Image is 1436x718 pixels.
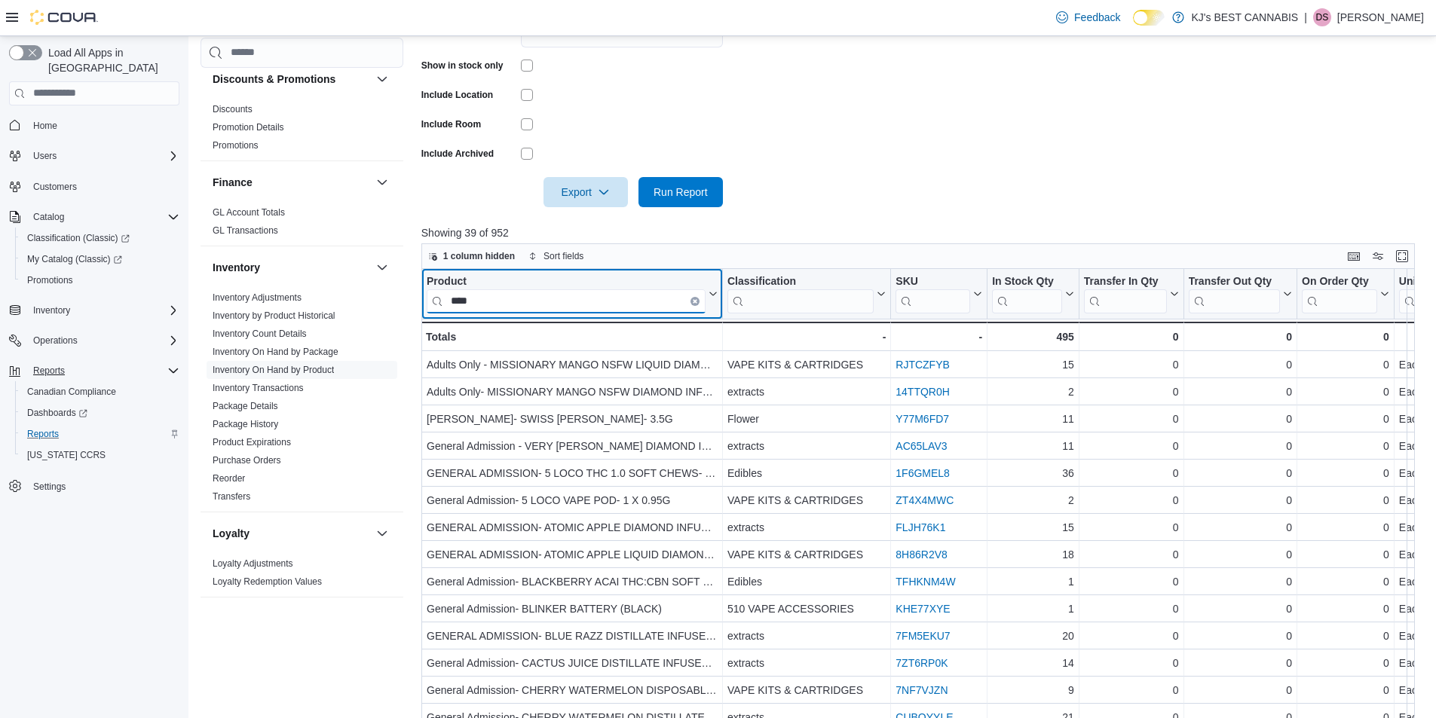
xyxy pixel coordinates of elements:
[21,425,65,443] a: Reports
[727,274,886,313] button: Classification
[427,654,718,672] div: General Admission- CACTUS JUICE DISTILLATE INFUSED PRE-ROLLS (MOUNTAIN DEW)- 3 X 0.5G
[1188,654,1291,672] div: 0
[427,681,718,699] div: General Admission- CHERRY WATERMELON DISPOSABLE PEN- 1 X 1G
[1133,10,1165,26] input: Dark Mode
[1302,437,1389,455] div: 0
[213,364,334,376] span: Inventory On Hand by Product
[213,454,281,466] span: Purchase Orders
[33,481,66,493] span: Settings
[27,362,71,380] button: Reports
[421,60,504,72] label: Show in stock only
[213,328,307,340] span: Inventory Count Details
[1302,518,1389,536] div: 0
[27,478,72,496] a: Settings
[21,446,179,464] span: Washington CCRS
[992,491,1074,509] div: 2
[992,274,1074,313] button: In Stock Qty
[201,555,403,597] div: Loyalty
[992,464,1074,482] div: 36
[1302,464,1389,482] div: 0
[27,232,130,244] span: Classification (Classic)
[213,206,285,218] span: GL Account Totals
[213,122,284,133] a: Promotion Details
[1192,8,1299,26] p: KJ's BEST CANNABIS
[427,410,718,428] div: [PERSON_NAME]- SWISS [PERSON_NAME]- 3.5G
[427,383,718,401] div: Adults Only- MISSIONARY MANGO NSFW DIAMOND INFUSED PRE-ROLLS- 3 X 0.5G
[213,347,338,357] a: Inventory On Hand by Package
[27,428,59,440] span: Reports
[896,440,947,452] a: AC65LAV3
[21,271,79,289] a: Promotions
[27,301,76,319] button: Inventory
[896,657,948,669] a: 7ZT6RP0K
[33,120,57,132] span: Home
[373,258,391,277] button: Inventory
[896,576,955,588] a: TFHKNM4W
[1393,247,1411,265] button: Enter fullscreen
[1084,518,1179,536] div: 0
[992,518,1074,536] div: 15
[992,573,1074,591] div: 1
[27,116,179,135] span: Home
[427,573,718,591] div: General Admission- BLACKBERRY ACAI THC:CBN SOFT CHEWS- 2 PCS
[213,225,278,236] a: GL Transactions
[33,365,65,377] span: Reports
[992,410,1074,428] div: 11
[3,330,185,351] button: Operations
[27,362,179,380] span: Reports
[33,335,78,347] span: Operations
[896,274,970,313] div: SKU URL
[427,437,718,455] div: General Admission - VERY [PERSON_NAME] DIAMOND INFUSED PRE-ROLLS - 3 X 0.5G
[213,225,278,237] span: GL Transactions
[33,211,64,223] span: Catalog
[992,545,1074,564] div: 18
[1302,410,1389,428] div: 0
[27,332,84,350] button: Operations
[1084,437,1179,455] div: 0
[27,177,179,196] span: Customers
[992,627,1074,645] div: 20
[427,545,718,564] div: GENERAL ADMISSION- ATOMIC APPLE LIQUID DIAMOND 510 CARTRIDGE- 1 X 1G
[213,346,338,358] span: Inventory On Hand by Package
[15,228,185,249] a: Classification (Classic)
[992,681,1074,699] div: 9
[21,446,112,464] a: [US_STATE] CCRS
[1188,545,1291,564] div: 0
[213,418,278,430] span: Package History
[213,490,250,503] span: Transfers
[15,402,185,423] a: Dashboards
[1084,600,1179,618] div: 0
[1302,627,1389,645] div: 0
[727,654,886,672] div: extracts
[3,475,185,496] button: Settings
[201,289,403,512] div: Inventory
[427,627,718,645] div: GENERAL ADMISSION- BLUE RAZZ DISTILLATE INFUSED PRE-ROLLS- 3 X 0.5G
[727,491,886,509] div: VAPE KITS & CARTRIDGES
[30,10,98,25] img: Cova
[992,356,1074,374] div: 15
[27,274,73,286] span: Promotions
[1188,437,1291,455] div: 0
[427,491,718,509] div: General Admission- 5 LOCO VAPE POD- 1 X 0.95G
[27,386,116,398] span: Canadian Compliance
[422,247,521,265] button: 1 column hidden
[727,328,886,346] div: -
[1084,328,1179,346] div: 0
[654,185,708,200] span: Run Report
[21,404,93,422] a: Dashboards
[213,292,302,303] a: Inventory Adjustments
[690,296,700,305] button: Clear input
[15,445,185,466] button: [US_STATE] CCRS
[1084,274,1179,313] button: Transfer In Qty
[1084,654,1179,672] div: 0
[201,100,403,160] div: Discounts & Promotions
[727,464,886,482] div: Edibles
[992,274,1062,289] div: In Stock Qty
[896,521,945,533] a: FLJH76K1
[27,208,179,226] span: Catalog
[213,175,370,190] button: Finance
[21,383,122,401] a: Canadian Compliance
[3,360,185,381] button: Reports
[21,250,128,268] a: My Catalog (Classic)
